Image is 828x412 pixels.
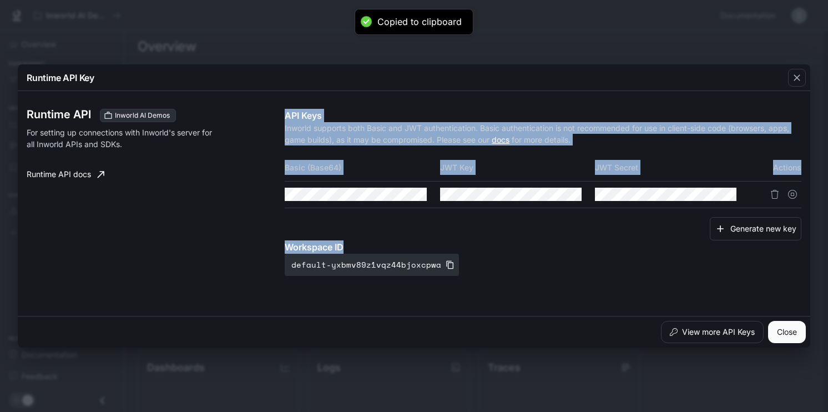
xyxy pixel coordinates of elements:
span: Inworld AI Demos [110,110,174,120]
th: JWT Key [440,154,595,181]
button: Generate new key [710,217,801,241]
button: Suspend API key [784,185,801,203]
button: default-yxbmv89z1vqz44bjoxcpwa [285,254,459,276]
p: Workspace ID [285,240,801,254]
th: JWT Secret [595,154,750,181]
button: View more API Keys [661,321,764,343]
p: API Keys [285,109,801,122]
div: Copied to clipboard [377,16,462,28]
p: For setting up connections with Inworld's server for all Inworld APIs and SDKs. [27,127,214,150]
button: Close [768,321,806,343]
button: Delete API key [766,185,784,203]
h3: Runtime API [27,109,91,120]
a: docs [492,135,509,144]
p: Inworld supports both Basic and JWT authentication. Basic authentication is not recommended for u... [285,122,801,145]
th: Basic (Base64) [285,154,440,181]
p: Runtime API Key [27,71,94,84]
th: Actions [750,154,801,181]
a: Runtime API docs [22,163,109,185]
div: These keys will apply to your current workspace only [100,109,176,122]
